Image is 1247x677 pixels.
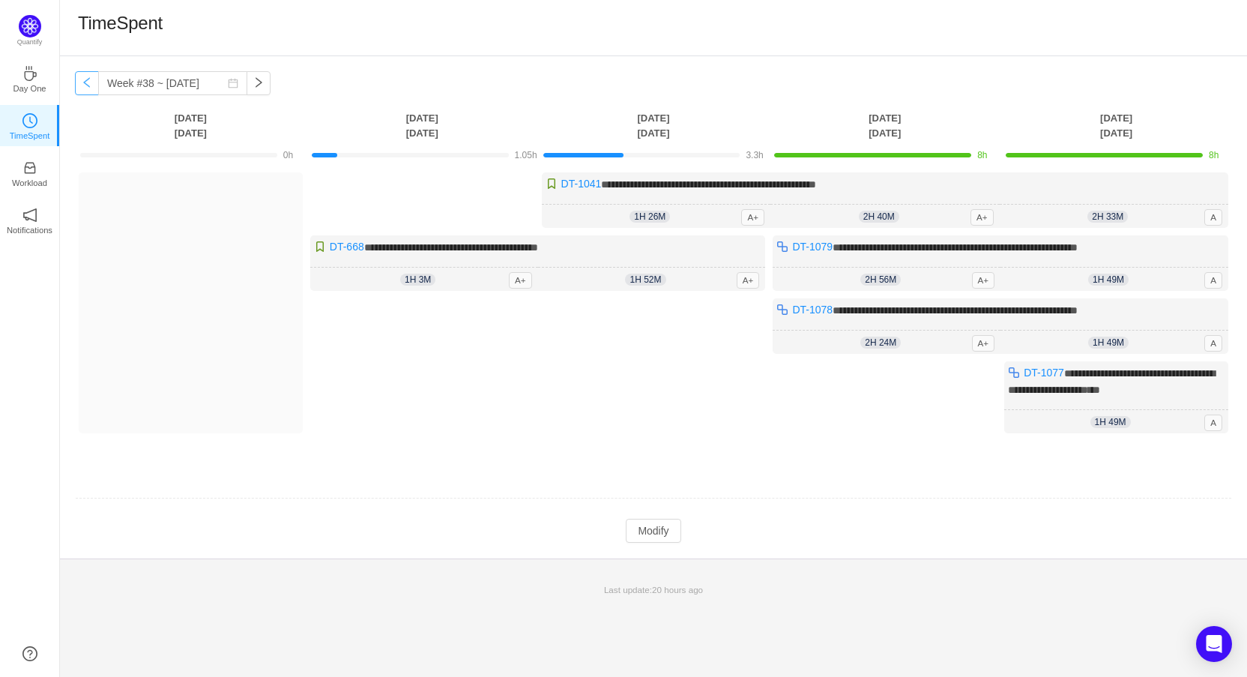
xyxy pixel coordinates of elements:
[741,209,764,226] span: A+
[22,646,37,661] a: icon: question-circle
[1209,150,1219,160] span: 8h
[776,304,788,316] img: 10316
[860,274,901,286] span: 2h 56m
[972,335,995,352] span: A+
[1088,274,1129,286] span: 1h 49m
[746,150,763,160] span: 3.3h
[22,66,37,81] i: icon: coffee
[860,337,901,349] span: 2h 24m
[330,241,364,253] a: DT-668
[283,150,293,160] span: 0h
[1088,337,1129,349] span: 1h 49m
[769,110,1000,141] th: [DATE] [DATE]
[561,178,602,190] a: DT-1041
[629,211,670,223] span: 1h 26m
[546,178,558,190] img: 10315
[859,211,899,223] span: 2h 40m
[98,71,247,95] input: Select a week
[1204,209,1222,226] span: A
[75,71,99,95] button: icon: left
[1196,626,1232,662] div: Open Intercom Messenger
[22,113,37,128] i: icon: clock-circle
[22,212,37,227] a: icon: notificationNotifications
[1087,211,1128,223] span: 2h 33m
[22,70,37,85] a: icon: coffeeDay One
[247,71,271,95] button: icon: right
[1090,416,1131,428] span: 1h 49m
[776,241,788,253] img: 10316
[228,78,238,88] i: icon: calendar
[12,176,47,190] p: Workload
[17,37,43,48] p: Quantify
[604,585,703,595] span: Last update:
[1204,335,1222,352] span: A
[7,223,52,237] p: Notifications
[737,272,760,289] span: A+
[22,160,37,175] i: icon: inbox
[970,209,994,226] span: A+
[19,15,41,37] img: Quantify
[22,118,37,133] a: icon: clock-circleTimeSpent
[652,585,703,595] span: 20 hours ago
[626,519,680,543] button: Modify
[792,241,833,253] a: DT-1079
[10,129,50,142] p: TimeSpent
[314,241,326,253] img: 10315
[22,208,37,223] i: icon: notification
[22,165,37,180] a: icon: inboxWorkload
[1204,272,1222,289] span: A
[1024,367,1064,379] a: DT-1077
[400,274,435,286] span: 1h 3m
[1008,367,1020,379] img: 10316
[538,110,770,141] th: [DATE] [DATE]
[78,12,163,34] h1: TimeSpent
[1000,110,1232,141] th: [DATE] [DATE]
[1204,415,1222,431] span: A
[977,150,987,160] span: 8h
[625,274,665,286] span: 1h 52m
[792,304,833,316] a: DT-1078
[509,272,532,289] span: A+
[972,272,995,289] span: A+
[307,110,538,141] th: [DATE] [DATE]
[13,82,46,95] p: Day One
[515,150,537,160] span: 1.05h
[75,110,307,141] th: [DATE] [DATE]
